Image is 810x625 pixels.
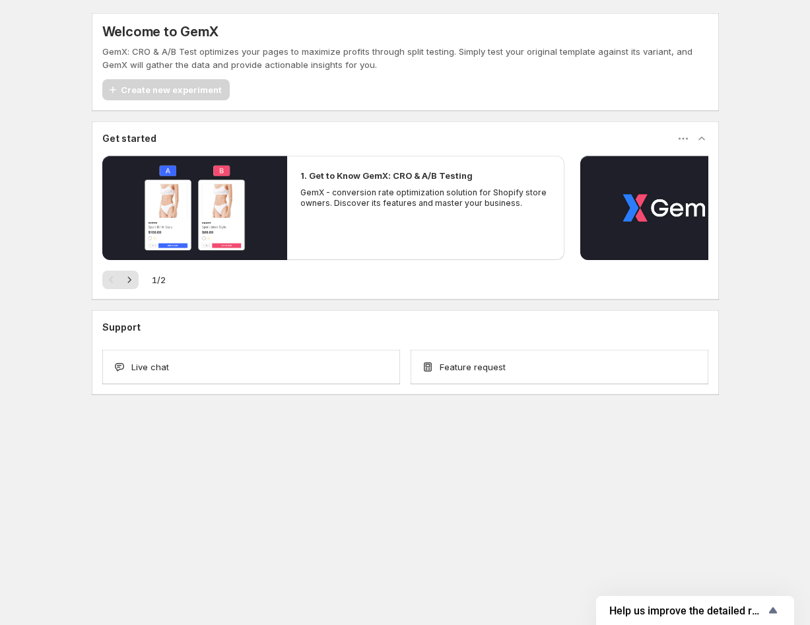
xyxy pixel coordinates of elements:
[152,273,166,286] span: 1 / 2
[609,605,765,617] span: Help us improve the detailed report for A/B campaigns
[102,45,708,71] p: GemX: CRO & A/B Test optimizes your pages to maximize profits through split testing. Simply test ...
[131,360,169,374] span: Live chat
[102,321,141,334] h3: Support
[440,360,506,374] span: Feature request
[102,24,219,40] h5: Welcome to GemX
[609,603,781,618] button: Show survey - Help us improve the detailed report for A/B campaigns
[300,169,473,182] h2: 1. Get to Know GemX: CRO & A/B Testing
[300,187,551,209] p: GemX - conversion rate optimization solution for Shopify store owners. Discover its features and ...
[102,132,156,145] h3: Get started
